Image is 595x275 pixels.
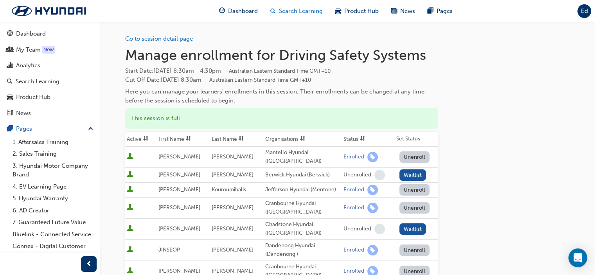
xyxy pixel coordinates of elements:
[212,171,253,178] span: [PERSON_NAME]
[4,3,94,19] img: Trak
[213,3,264,19] a: guage-iconDashboard
[212,246,253,253] span: [PERSON_NAME]
[158,153,200,160] span: [PERSON_NAME]
[125,47,438,64] h1: Manage enrollment for Driving Safety Systems
[9,181,97,193] a: 4. EV Learning Page
[265,199,340,217] div: Cranbourne Hyundai ([GEOGRAPHIC_DATA])
[212,268,253,274] span: [PERSON_NAME]
[343,204,364,212] div: Enrolled
[343,246,364,254] div: Enrolled
[265,185,340,194] div: Jefferson Hyundai (Mentone)
[568,248,587,267] div: Open Intercom Messenger
[3,25,97,122] button: DashboardMy TeamAnalyticsSearch LearningProduct HubNews
[127,246,133,254] span: User is active
[3,122,97,136] button: Pages
[212,153,253,160] span: [PERSON_NAME]
[158,171,200,178] span: [PERSON_NAME]
[391,6,397,16] span: news-icon
[88,124,93,134] span: up-icon
[125,35,193,42] a: Go to session detail page
[343,268,364,275] div: Enrolled
[265,148,340,166] div: Mantello Hyundai ([GEOGRAPHIC_DATA])
[212,186,246,193] span: Kouroumihalis
[125,87,438,105] div: Here you can manage your learners' enrollments in this session. Their enrollments can be changed ...
[9,228,97,241] a: Bluelink - Connected Service
[212,225,253,232] span: [PERSON_NAME]
[344,7,379,16] span: Product Hub
[342,132,395,147] th: Toggle SortBy
[16,93,50,102] div: Product Hub
[158,186,200,193] span: [PERSON_NAME]
[186,136,191,142] span: sorting-icon
[127,204,133,212] span: User is active
[209,77,311,83] span: Australian Eastern Standard Time GMT+10
[437,7,453,16] span: Pages
[399,151,430,163] button: Unenroll
[581,7,588,16] span: Ed
[367,245,378,255] span: learningRecordVerb_ENROLL-icon
[125,67,438,75] span: Start Date :
[229,68,331,74] span: Australian Eastern Standard Time GMT+10
[125,108,438,129] div: This session is full
[577,4,591,18] button: Ed
[7,47,13,54] span: people-icon
[7,31,13,38] span: guage-icon
[7,126,13,133] span: pages-icon
[9,148,97,160] a: 2. Sales Training
[335,6,341,16] span: car-icon
[127,171,133,179] span: User is active
[158,268,200,274] span: [PERSON_NAME]
[143,136,149,142] span: sorting-icon
[3,90,97,104] a: Product Hub
[125,132,157,147] th: Toggle SortBy
[399,223,426,235] button: Waitlist
[264,3,329,19] a: search-iconSearch Learning
[158,225,200,232] span: [PERSON_NAME]
[385,3,421,19] a: news-iconNews
[300,136,306,142] span: sorting-icon
[7,62,13,69] span: chart-icon
[3,43,97,57] a: My Team
[7,110,13,117] span: news-icon
[16,124,32,133] div: Pages
[270,6,276,16] span: search-icon
[9,160,97,181] a: 3. Hyundai Motor Company Brand
[343,186,364,194] div: Enrolled
[9,205,97,217] a: 6. AD Creator
[264,132,342,147] th: Toggle SortBy
[127,186,133,194] span: User is active
[153,67,331,74] span: [DATE] 8:30am - 4:30pm
[127,267,133,275] span: User is active
[16,29,46,38] div: Dashboard
[16,45,41,54] div: My Team
[399,202,430,214] button: Unenroll
[9,136,97,148] a: 1. Aftersales Training
[228,7,258,16] span: Dashboard
[9,240,97,261] a: Connex - Digital Customer Experience Management
[210,132,263,147] th: Toggle SortBy
[399,184,430,196] button: Unenroll
[265,171,340,180] div: Berwick Hyundai (Berwick)
[3,27,97,41] a: Dashboard
[265,241,340,259] div: Dandenong Hyundai (Dandenong )
[399,244,430,256] button: Unenroll
[212,204,253,211] span: [PERSON_NAME]
[7,94,13,101] span: car-icon
[374,170,385,180] span: learningRecordVerb_NONE-icon
[239,136,244,142] span: sorting-icon
[421,3,459,19] a: pages-iconPages
[360,136,365,142] span: sorting-icon
[343,225,371,233] div: Unenrolled
[9,216,97,228] a: 7. Guaranteed Future Value
[127,225,133,233] span: User is active
[374,224,385,234] span: learningRecordVerb_NONE-icon
[279,7,323,16] span: Search Learning
[343,171,371,179] div: Unenrolled
[367,185,378,195] span: learningRecordVerb_ENROLL-icon
[157,132,210,147] th: Toggle SortBy
[3,74,97,89] a: Search Learning
[399,169,426,181] button: Waitlist
[9,192,97,205] a: 5. Hyundai Warranty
